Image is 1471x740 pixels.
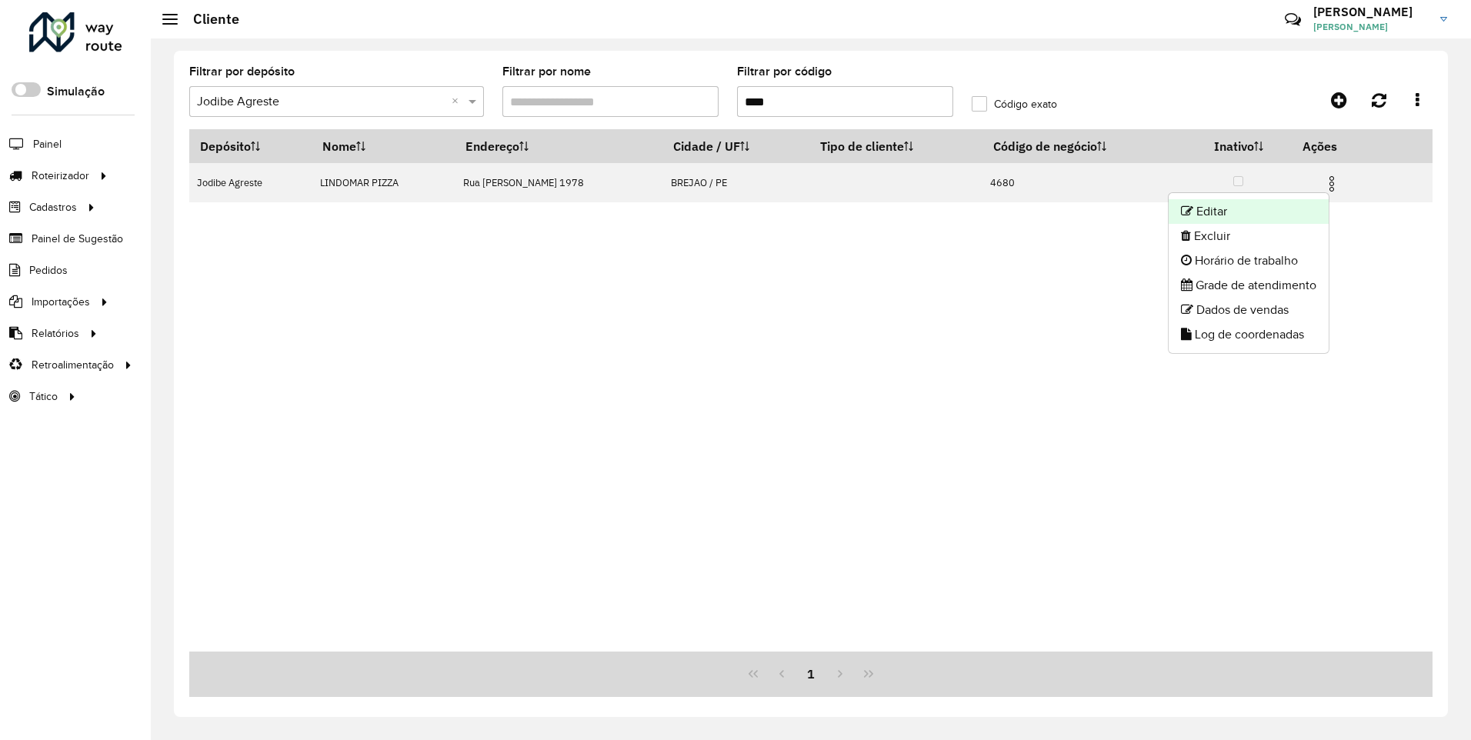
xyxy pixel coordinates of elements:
th: Código de negócio [982,130,1186,163]
td: 4680 [982,163,1186,202]
span: Cadastros [29,199,77,215]
td: BREJAO / PE [662,163,809,202]
th: Depósito [189,130,312,163]
span: Painel [33,136,62,152]
th: Cidade / UF [662,130,809,163]
th: Endereço [455,130,662,163]
th: Ações [1292,130,1384,162]
span: Tático [29,388,58,405]
td: LINDOMAR PIZZA [312,163,455,202]
span: Relatórios [32,325,79,342]
span: Roteirizador [32,168,89,184]
td: Rua [PERSON_NAME] 1978 [455,163,662,202]
td: Jodibe Agreste [189,163,312,202]
li: Excluir [1169,224,1329,248]
li: Editar [1169,199,1329,224]
h2: Cliente [178,11,239,28]
span: Painel de Sugestão [32,231,123,247]
li: Horário de trabalho [1169,248,1329,273]
span: Retroalimentação [32,357,114,373]
span: Pedidos [29,262,68,278]
li: Grade de atendimento [1169,273,1329,298]
li: Dados de vendas [1169,298,1329,322]
span: Clear all [452,92,465,111]
th: Nome [312,130,455,163]
th: Inativo [1186,130,1292,163]
label: Simulação [47,82,105,101]
button: 1 [796,659,826,688]
li: Log de coordenadas [1169,322,1329,347]
label: Filtrar por depósito [189,62,295,81]
label: Filtrar por código [737,62,832,81]
span: [PERSON_NAME] [1313,20,1429,34]
label: Filtrar por nome [502,62,591,81]
span: Importações [32,294,90,310]
th: Tipo de cliente [809,130,982,163]
h3: [PERSON_NAME] [1313,5,1429,19]
a: Contato Rápido [1276,3,1309,36]
label: Código exato [972,96,1057,112]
